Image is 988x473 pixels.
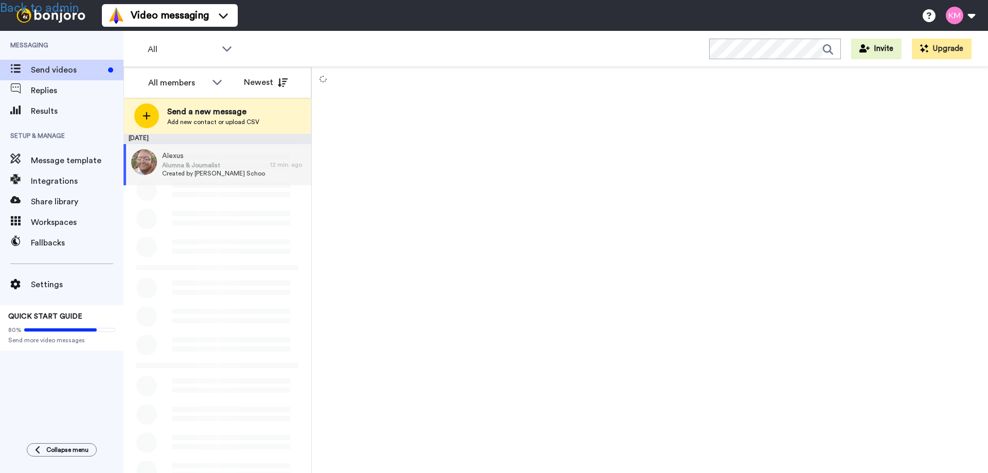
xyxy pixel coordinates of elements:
[148,43,217,56] span: All
[123,134,311,144] div: [DATE]
[167,118,259,126] span: Add new contact or upload CSV
[31,278,123,291] span: Settings
[8,336,115,344] span: Send more video messages
[270,161,306,169] div: 12 min. ago
[31,196,123,208] span: Share library
[131,8,209,23] span: Video messaging
[236,72,295,93] button: Newest
[148,77,207,89] div: All members
[31,105,123,117] span: Results
[912,39,972,59] button: Upgrade
[31,216,123,229] span: Workspaces
[27,443,97,457] button: Collapse menu
[31,154,123,167] span: Message template
[108,7,125,24] img: vm-color.svg
[162,151,265,161] span: Alexus
[31,64,104,76] span: Send videos
[8,313,82,320] span: QUICK START GUIDE
[8,326,22,334] span: 80%
[31,175,123,187] span: Integrations
[162,169,265,178] span: Created by [PERSON_NAME] Schools
[131,149,157,175] img: 282a43c6-c0f4-4831-9537-adbddef51b79.jpg
[167,106,259,118] span: Send a new message
[851,39,902,59] button: Invite
[46,446,89,454] span: Collapse menu
[162,161,265,169] span: Alumna & Journalist
[31,237,123,249] span: Fallbacks
[31,84,123,97] span: Replies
